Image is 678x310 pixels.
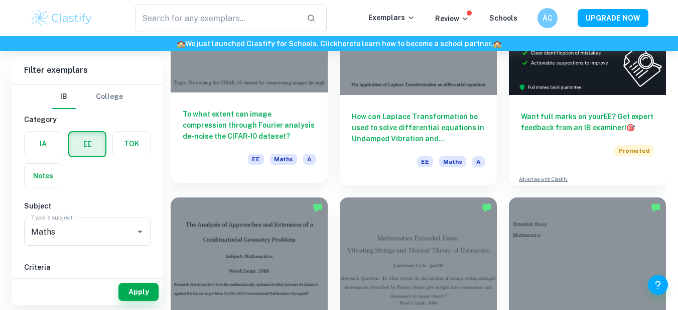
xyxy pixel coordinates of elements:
a: Advertise with Clastify [519,176,568,183]
label: Type a subject [31,213,73,222]
a: Schools [489,14,517,22]
span: 🏫 [177,40,185,48]
button: Help and Feedback [648,275,668,295]
h6: We just launched Clastify for Schools. Click to learn how to become a school partner. [2,38,676,49]
p: Exemplars [368,12,415,23]
input: Search for any exemplars... [135,4,299,32]
h6: Criteria [24,262,151,273]
button: EE [69,132,105,156]
h6: To what extent can image compression through Fourier analysis de-noise the CIFAR-10 dataset? [183,109,316,142]
button: Apply [118,283,159,301]
h6: Filter exemplars [12,56,163,84]
button: Notes [25,164,62,188]
button: College [96,85,123,109]
img: Marked [651,202,661,213]
span: Maths [439,156,466,167]
button: UPGRADE NOW [578,9,648,27]
button: IB [52,85,76,109]
h6: How can Laplace Transformation be used to solve differential equations in Undamped Vibration and ... [352,111,485,144]
button: TOK [113,132,150,156]
h6: Want full marks on your EE ? Get expert feedback from an IB examiner! [521,111,654,133]
h6: Subject [24,200,151,212]
img: Marked [482,202,492,213]
span: EE [248,154,264,165]
button: ÁC [537,8,558,28]
img: Marked [313,202,323,213]
span: Maths [270,154,297,165]
a: here [338,40,353,48]
span: 🏫 [493,40,501,48]
span: Promoted [614,145,654,156]
span: EE [417,156,433,167]
span: A [303,154,316,165]
span: A [472,156,485,167]
p: Review [435,13,469,24]
div: Filter type choice [52,85,123,109]
button: IA [25,132,62,156]
h6: ÁC [541,13,553,24]
h6: Category [24,114,151,125]
button: Open [133,225,147,239]
img: Clastify logo [30,8,94,28]
span: 🎯 [626,124,635,132]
